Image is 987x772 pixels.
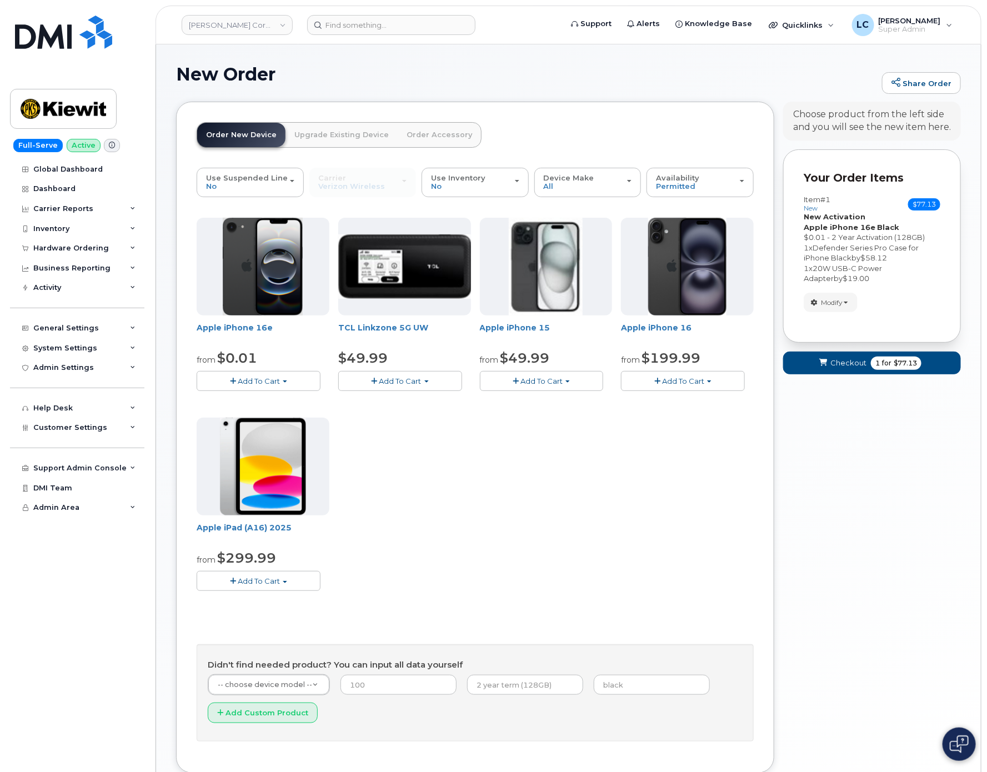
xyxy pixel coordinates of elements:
[340,675,457,695] input: 100
[882,72,961,94] a: Share Order
[830,358,866,368] span: Checkout
[422,168,529,197] button: Use Inventory No
[804,264,882,283] span: 20W USB-C Power Adapter
[804,243,809,252] span: 1
[804,263,940,284] div: x by
[877,223,899,232] strong: Black
[197,555,216,565] small: from
[804,170,940,186] p: Your Order Items
[197,571,320,590] button: Add To Cart
[662,377,704,385] span: Add To Cart
[218,680,312,689] span: -- choose device model --
[621,323,692,333] a: Apple iPhone 16
[534,168,642,197] button: Device Make All
[647,168,754,197] button: Availability Permitted
[544,173,594,182] span: Device Make
[220,418,306,515] img: ipad_11.png
[804,195,830,212] h3: Item
[621,322,754,344] div: Apple iPhone 16
[197,371,320,390] button: Add To Cart
[656,173,699,182] span: Availability
[285,123,398,147] a: Upgrade Existing Device
[431,173,485,182] span: Use Inventory
[197,522,329,544] div: Apple iPad (A16) 2025
[500,350,550,366] span: $49.99
[621,371,745,390] button: Add To Cart
[880,358,894,368] span: for
[197,523,292,533] a: Apple iPad (A16) 2025
[431,182,442,191] span: No
[176,64,876,84] h1: New Order
[223,218,303,315] img: iphone16e.png
[804,293,858,312] button: Modify
[950,735,969,753] img: Open chat
[206,173,288,182] span: Use Suspended Line
[804,204,818,212] small: new
[804,243,940,263] div: x by
[804,243,919,263] span: Defender Series Pro Case for iPhone Black
[908,198,940,210] span: $77.13
[238,577,280,585] span: Add To Cart
[338,322,471,344] div: TCL Linkzone 5G UW
[480,355,499,365] small: from
[197,355,216,365] small: from
[820,195,830,204] span: #1
[621,355,640,365] small: from
[197,123,285,147] a: Order New Device
[860,253,887,262] span: $58.12
[217,550,276,566] span: $299.99
[197,168,304,197] button: Use Suspended Line No
[480,322,613,344] div: Apple iPhone 15
[238,377,280,385] span: Add To Cart
[804,232,940,243] div: $0.01 - 2 Year Activation (128GB)
[338,323,428,333] a: TCL Linkzone 5G UW
[783,352,961,374] button: Checkout 1 for $77.13
[875,358,880,368] span: 1
[843,274,869,283] span: $19.00
[208,660,743,670] h4: Didn't find needed product? You can input all data yourself
[804,223,875,232] strong: Apple iPhone 16e
[480,323,550,333] a: Apple iPhone 15
[338,350,388,366] span: $49.99
[894,358,917,368] span: $77.13
[642,350,700,366] span: $199.99
[821,298,843,308] span: Modify
[197,322,329,344] div: Apple iPhone 16e
[398,123,481,147] a: Order Accessory
[197,323,273,333] a: Apple iPhone 16e
[208,675,329,695] a: -- choose device model --
[520,377,563,385] span: Add To Cart
[338,371,462,390] button: Add To Cart
[206,182,217,191] span: No
[217,350,257,366] span: $0.01
[480,371,604,390] button: Add To Cart
[793,108,951,134] div: Choose product from the left side and you will see the new item here.
[467,675,583,695] input: 2 year term (128GB)
[338,234,471,299] img: linkzone5g.png
[656,182,695,191] span: Permitted
[208,703,318,723] button: Add Custom Product
[804,212,865,221] strong: New Activation
[544,182,554,191] span: All
[648,218,727,315] img: iphone_16_plus.png
[594,675,710,695] input: black
[509,218,583,315] img: iphone15.jpg
[804,264,809,273] span: 1
[379,377,422,385] span: Add To Cart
